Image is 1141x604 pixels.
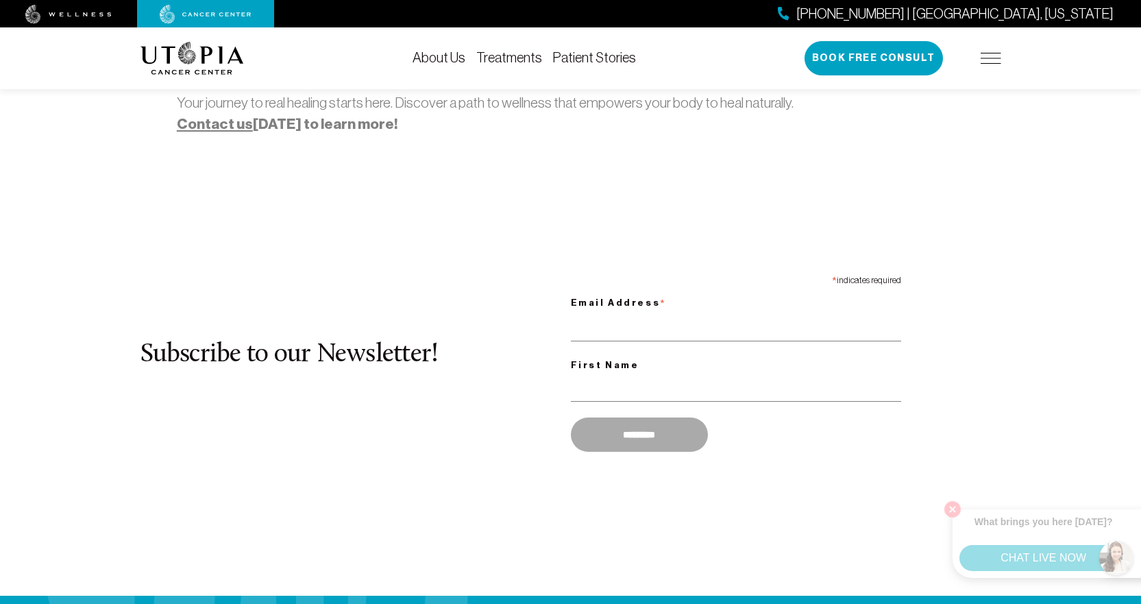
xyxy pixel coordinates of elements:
[571,357,901,374] label: First Name
[571,289,901,313] label: Email Address
[177,115,253,133] a: Contact us
[177,92,964,136] p: Your journey to real healing starts here. Discover a path to wellness that empowers your body to ...
[25,5,112,24] img: wellness
[805,41,943,75] button: Book Free Consult
[413,50,465,65] a: About Us
[571,269,901,289] div: indicates required
[160,5,251,24] img: cancer center
[981,53,1001,64] img: icon-hamburger
[778,4,1114,24] a: [PHONE_NUMBER] | [GEOGRAPHIC_DATA], [US_STATE]
[140,341,571,370] h2: Subscribe to our Newsletter!
[796,4,1114,24] span: [PHONE_NUMBER] | [GEOGRAPHIC_DATA], [US_STATE]
[476,50,542,65] a: Treatments
[140,42,244,75] img: logo
[553,50,636,65] a: Patient Stories
[177,115,397,133] strong: [DATE] to learn more!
